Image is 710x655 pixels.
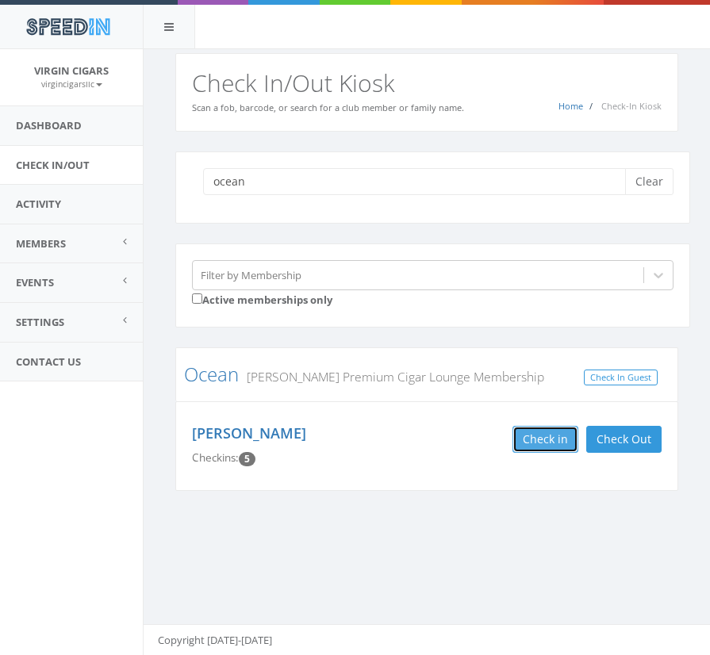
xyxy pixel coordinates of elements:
[41,76,102,90] a: virgincigarsllc
[192,102,464,113] small: Scan a fob, barcode, or search for a club member or family name.
[41,79,102,90] small: virgincigarsllc
[192,290,332,308] label: Active memberships only
[558,100,583,112] a: Home
[192,450,239,465] span: Checkins:
[184,361,239,387] a: Ocean
[625,168,674,195] button: Clear
[16,315,64,329] span: Settings
[18,12,117,41] img: speedin_logo.png
[584,370,658,386] a: Check In Guest
[203,168,637,195] input: Search a name to check in
[192,70,662,96] h2: Check In/Out Kiosk
[601,100,662,112] span: Check-In Kiosk
[16,236,66,251] span: Members
[192,293,202,304] input: Active memberships only
[34,63,109,78] span: Virgin Cigars
[201,267,301,282] div: Filter by Membership
[586,426,662,453] button: Check Out
[239,368,544,385] small: [PERSON_NAME] Premium Cigar Lounge Membership
[239,452,255,466] span: Checkin count
[512,426,578,453] button: Check in
[192,423,306,442] a: [PERSON_NAME]
[16,354,81,369] span: Contact Us
[16,275,54,289] span: Events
